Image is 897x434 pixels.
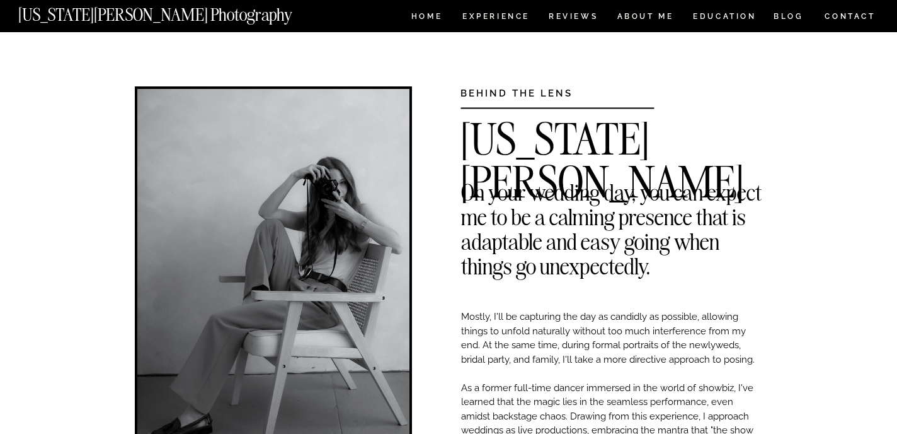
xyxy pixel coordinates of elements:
[549,13,596,23] a: REVIEWS
[461,180,762,199] h2: On your wedding day, you can expect me to be a calming presence that is adaptable and easy going ...
[462,13,528,23] a: Experience
[460,86,615,96] h3: BEHIND THE LENS
[18,6,334,17] a: [US_STATE][PERSON_NAME] Photography
[460,118,762,137] h2: [US_STATE][PERSON_NAME]
[617,13,674,23] a: ABOUT ME
[824,9,876,23] a: CONTACT
[692,13,758,23] a: EDUCATION
[409,13,445,23] a: HOME
[774,13,804,23] a: BLOG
